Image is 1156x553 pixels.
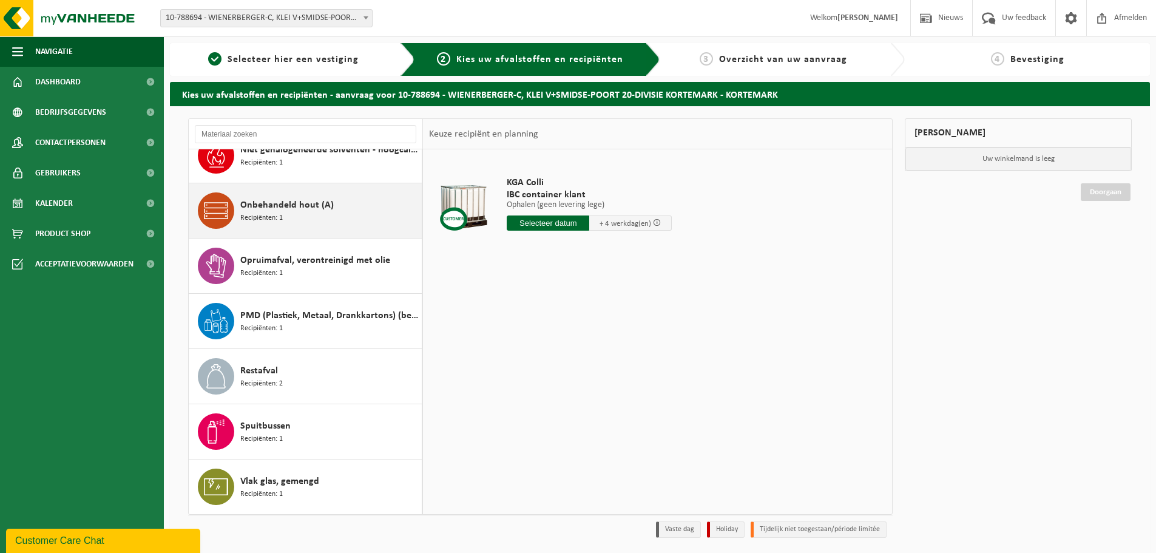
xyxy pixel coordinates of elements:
[160,9,373,27] span: 10-788694 - WIENERBERGER-C, KLEI V+SMIDSE-POORT 20-DIVISIE KORTEMARK - KORTEMARK
[35,127,106,158] span: Contactpersonen
[35,158,81,188] span: Gebruikers
[507,189,672,201] span: IBC container klant
[240,364,278,378] span: Restafval
[35,67,81,97] span: Dashboard
[189,349,422,404] button: Restafval Recipiënten: 2
[751,521,887,538] li: Tijdelijk niet toegestaan/période limitée
[905,118,1132,148] div: [PERSON_NAME]
[991,52,1004,66] span: 4
[240,198,334,212] span: Onbehandeld hout (A)
[600,220,651,228] span: + 4 werkdag(en)
[189,128,422,183] button: Niet gehalogeneerde solventen - hoogcalorisch in IBC Recipiënten: 1
[837,13,898,22] strong: [PERSON_NAME]
[240,308,419,323] span: PMD (Plastiek, Metaal, Drankkartons) (bedrijven)
[905,148,1131,171] p: Uw winkelmand is leeg
[189,460,422,514] button: Vlak glas, gemengd Recipiënten: 1
[228,55,359,64] span: Selecteer hier een vestiging
[189,239,422,294] button: Opruimafval, verontreinigd met olie Recipiënten: 1
[189,404,422,460] button: Spuitbussen Recipiënten: 1
[507,177,672,189] span: KGA Colli
[437,52,450,66] span: 2
[35,249,134,279] span: Acceptatievoorwaarden
[707,521,745,538] li: Holiday
[507,201,672,209] p: Ophalen (geen levering lege)
[161,10,372,27] span: 10-788694 - WIENERBERGER-C, KLEI V+SMIDSE-POORT 20-DIVISIE KORTEMARK - KORTEMARK
[656,521,701,538] li: Vaste dag
[35,97,106,127] span: Bedrijfsgegevens
[240,268,283,279] span: Recipiënten: 1
[240,378,283,390] span: Recipiënten: 2
[208,52,221,66] span: 1
[189,294,422,349] button: PMD (Plastiek, Metaal, Drankkartons) (bedrijven) Recipiënten: 1
[240,212,283,224] span: Recipiënten: 1
[170,82,1150,106] h2: Kies uw afvalstoffen en recipiënten - aanvraag voor 10-788694 - WIENERBERGER-C, KLEI V+SMIDSE-POO...
[240,433,283,445] span: Recipiënten: 1
[240,323,283,334] span: Recipiënten: 1
[240,143,419,157] span: Niet gehalogeneerde solventen - hoogcalorisch in IBC
[240,419,291,433] span: Spuitbussen
[35,36,73,67] span: Navigatie
[240,157,283,169] span: Recipiënten: 1
[423,119,544,149] div: Keuze recipiënt en planning
[176,52,391,67] a: 1Selecteer hier een vestiging
[240,474,319,489] span: Vlak glas, gemengd
[195,125,416,143] input: Materiaal zoeken
[1010,55,1064,64] span: Bevestiging
[35,188,73,219] span: Kalender
[189,183,422,239] button: Onbehandeld hout (A) Recipiënten: 1
[456,55,623,64] span: Kies uw afvalstoffen en recipiënten
[240,489,283,500] span: Recipiënten: 1
[35,219,90,249] span: Product Shop
[507,215,589,231] input: Selecteer datum
[240,253,390,268] span: Opruimafval, verontreinigd met olie
[6,526,203,553] iframe: chat widget
[719,55,847,64] span: Overzicht van uw aanvraag
[1081,183,1131,201] a: Doorgaan
[700,52,713,66] span: 3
